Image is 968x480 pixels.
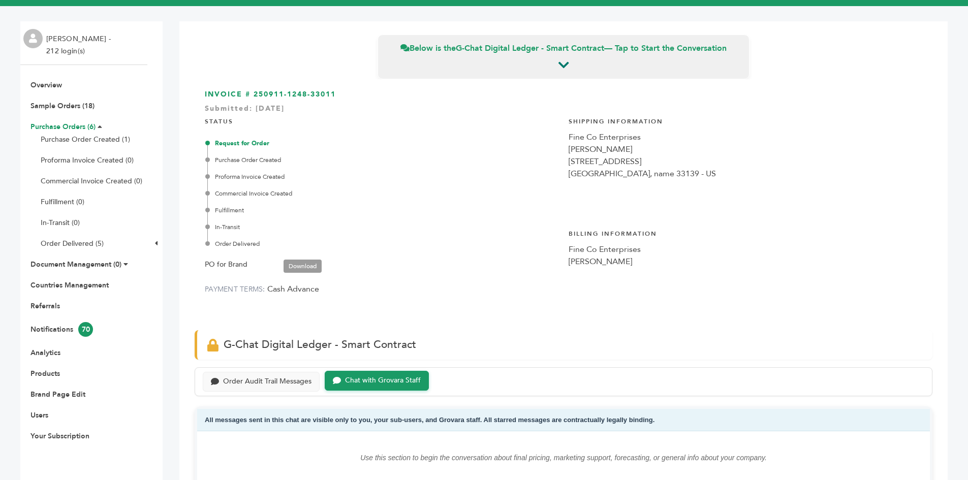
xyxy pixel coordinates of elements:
span: G-Chat Digital Ledger - Smart Contract [224,337,416,352]
h4: STATUS [205,110,558,131]
div: Proforma Invoice Created [207,172,558,181]
a: Purchase Orders (6) [30,122,96,132]
a: Order Delivered (5) [41,239,104,248]
div: All messages sent in this chat are visible only to you, your sub-users, and Grovara staff. All st... [197,409,930,432]
a: Purchase Order Created (1) [41,135,130,144]
strong: G-Chat Digital Ledger - Smart Contract [456,43,604,54]
h3: INVOICE # 250911-1248-33011 [205,89,922,100]
div: Fine Co Enterprises [569,131,922,143]
div: Commercial Invoice Created [207,189,558,198]
a: In-Transit (0) [41,218,80,228]
a: Your Subscription [30,431,89,441]
div: Order Delivered [207,239,558,248]
a: Download [284,260,322,273]
a: Overview [30,80,62,90]
div: In-Transit [207,222,558,232]
label: PO for Brand [205,259,247,271]
a: Countries Management [30,280,109,290]
a: Sample Orders (18) [30,101,95,111]
a: Products [30,369,60,378]
h4: Billing Information [569,222,922,243]
p: Use this section to begin the conversation about final pricing, marketing support, forecasting, o... [217,452,910,464]
a: Referrals [30,301,60,311]
a: Brand Page Edit [30,390,85,399]
a: Notifications70 [30,325,93,334]
a: Users [30,410,48,420]
img: profile.png [23,29,43,48]
a: Analytics [30,348,60,358]
label: PAYMENT TERMS: [205,284,265,294]
span: 70 [78,322,93,337]
div: Chat with Grovara Staff [345,376,421,385]
div: Request for Order [207,139,558,148]
span: Cash Advance [267,283,319,295]
a: Commercial Invoice Created (0) [41,176,142,186]
div: Submitted: [DATE] [205,104,922,119]
div: [PERSON_NAME] [569,143,922,155]
div: [STREET_ADDRESS] [569,155,922,168]
div: Order Audit Trail Messages [223,377,311,386]
li: [PERSON_NAME] - 212 login(s) [46,33,113,57]
span: Below is the — Tap to Start the Conversation [400,43,727,54]
div: Fulfillment [207,206,558,215]
a: Fulfillment (0) [41,197,84,207]
div: [PERSON_NAME] [569,255,922,268]
a: Proforma Invoice Created (0) [41,155,134,165]
a: Document Management (0) [30,260,121,269]
div: [GEOGRAPHIC_DATA], name 33139 - US [569,168,922,180]
div: Purchase Order Created [207,155,558,165]
h4: Shipping Information [569,110,922,131]
div: Fine Co Enterprises [569,243,922,255]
